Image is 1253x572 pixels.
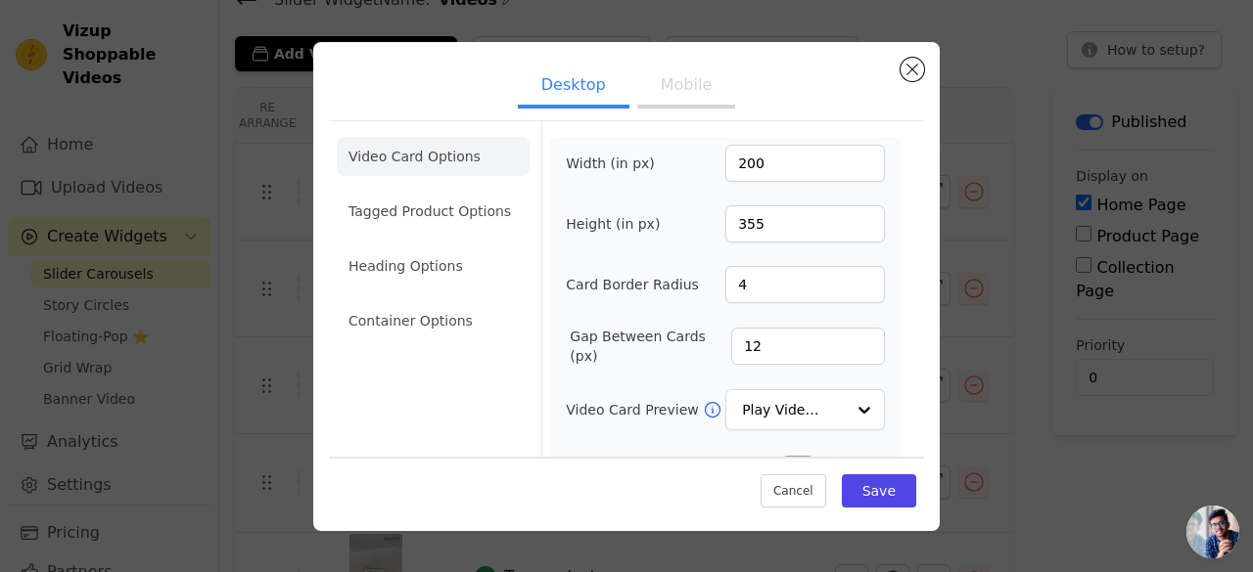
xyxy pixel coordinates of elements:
label: Gap Between Cards (px) [570,327,731,366]
label: Video Card Preview [566,400,702,419]
li: Tagged Product Options [337,192,530,231]
button: Desktop [518,66,629,109]
button: Save [842,474,916,507]
span: No [825,454,847,477]
li: Heading Options [337,246,530,286]
button: Mobile [637,66,735,109]
label: Width (in px) [566,154,673,173]
button: Close modal [901,58,924,81]
label: Card Border Radius [566,275,699,294]
li: Container Options [337,301,530,340]
a: Open chat [1186,506,1239,558]
label: Hide Play Button [566,456,778,475]
button: Cancel [761,474,826,507]
label: Height (in px) [566,214,673,234]
li: Video Card Options [337,137,530,176]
